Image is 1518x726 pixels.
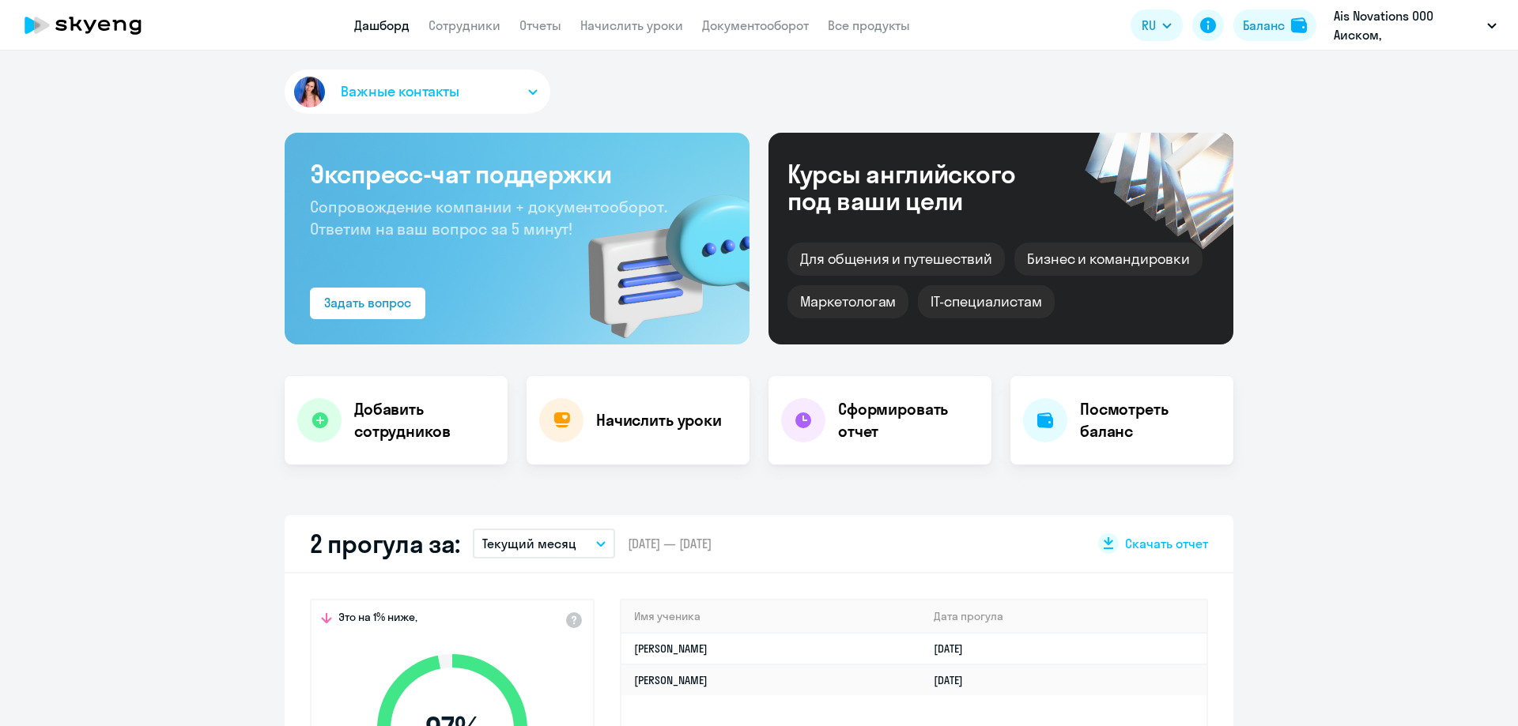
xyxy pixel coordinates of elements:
h2: 2 прогула за: [310,528,460,559]
button: Балансbalance [1233,9,1316,41]
span: RU [1142,16,1156,35]
a: [PERSON_NAME] [634,673,708,687]
h4: Начислить уроки [596,409,722,431]
button: Задать вопрос [310,288,425,319]
th: Дата прогула [921,600,1206,633]
div: Баланс [1243,16,1285,35]
p: Ais Novations ООО Аиском, [GEOGRAPHIC_DATA], ООО [1334,6,1481,44]
div: Для общения и путешествий [787,243,1005,276]
div: Бизнес и командировки [1014,243,1203,276]
a: Дашборд [354,17,410,33]
h4: Посмотреть баланс [1080,398,1221,442]
span: Скачать отчет [1125,535,1208,552]
div: Курсы английского под ваши цели [787,160,1058,214]
a: [PERSON_NAME] [634,641,708,656]
p: Текущий месяц [482,534,576,553]
button: Текущий месяц [473,529,615,559]
span: Это на 1% ниже, [338,610,417,629]
button: RU [1131,9,1183,41]
img: avatar [291,73,328,111]
th: Имя ученика [621,600,921,633]
button: Важные контакты [285,70,550,114]
a: Все продукты [828,17,910,33]
a: [DATE] [934,641,976,656]
h3: Экспресс-чат поддержки [310,158,724,190]
span: [DATE] — [DATE] [628,535,712,552]
a: Начислить уроки [580,17,683,33]
div: Задать вопрос [324,293,411,312]
a: Документооборот [702,17,809,33]
a: Сотрудники [429,17,500,33]
button: Ais Novations ООО Аиском, [GEOGRAPHIC_DATA], ООО [1326,6,1505,44]
img: bg-img [565,167,750,344]
a: [DATE] [934,673,976,687]
div: Маркетологам [787,285,908,318]
span: Важные контакты [341,81,459,102]
h4: Сформировать отчет [838,398,979,442]
img: balance [1291,17,1307,33]
h4: Добавить сотрудников [354,398,495,442]
div: IT-специалистам [918,285,1054,318]
span: Сопровождение компании + документооборот. Ответим на ваш вопрос за 5 минут! [310,197,667,239]
a: Отчеты [519,17,561,33]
